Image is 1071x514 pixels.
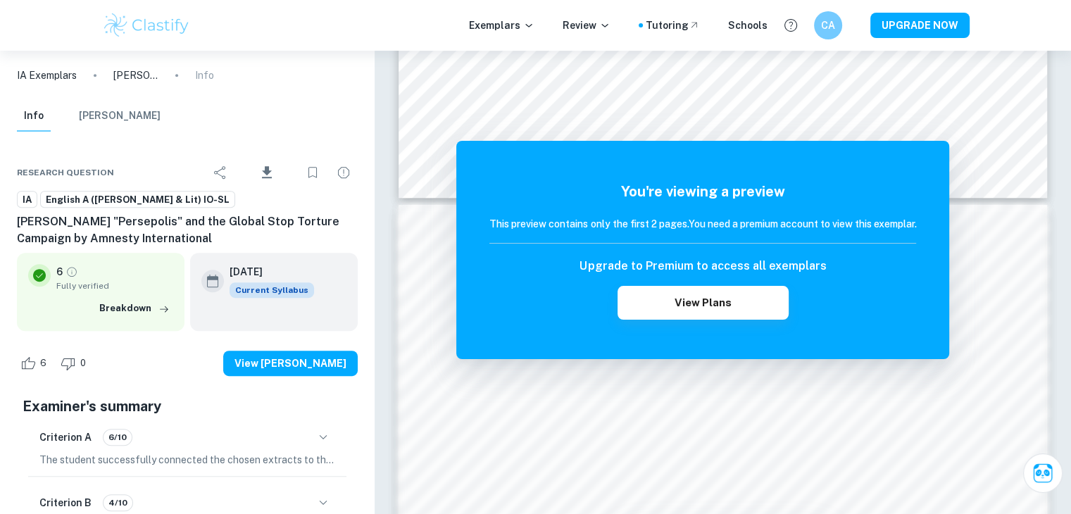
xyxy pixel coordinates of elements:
span: 6 [32,356,54,370]
div: Download [237,154,296,191]
a: Grade fully verified [65,265,78,278]
h6: This preview contains only the first 2 pages. You need a premium account to view this exemplar. [489,216,916,232]
p: [PERSON_NAME] "Persepolis" and the Global Stop Torture Campaign by Amnesty International [113,68,158,83]
span: 0 [73,356,94,370]
div: Share [206,158,234,187]
h6: Upgrade to Premium to access all exemplars [580,258,826,275]
a: Schools [728,18,768,33]
div: Report issue [330,158,358,187]
h6: [DATE] [230,264,303,280]
div: Dislike [57,352,94,375]
span: IA [18,193,37,207]
h6: Criterion B [39,495,92,510]
a: Tutoring [646,18,700,33]
h5: Examiner's summary [23,396,352,417]
a: IA Exemplars [17,68,77,83]
div: This exemplar is based on the current syllabus. Feel free to refer to it for inspiration/ideas wh... [230,282,314,298]
a: English A ([PERSON_NAME] & Lit) IO-SL [40,191,235,208]
span: Fully verified [56,280,173,292]
a: IA [17,191,37,208]
div: Bookmark [299,158,327,187]
p: Info [195,68,214,83]
button: View [PERSON_NAME] [223,351,358,376]
span: Current Syllabus [230,282,314,298]
span: English A ([PERSON_NAME] & Lit) IO-SL [41,193,234,207]
span: 6/10 [104,431,132,444]
span: 4/10 [104,496,132,509]
button: Help and Feedback [779,13,803,37]
button: UPGRADE NOW [870,13,970,38]
h6: Criterion A [39,430,92,445]
p: Exemplars [469,18,534,33]
button: Info [17,101,51,132]
h5: You're viewing a preview [489,181,916,202]
button: CA [814,11,842,39]
div: Like [17,352,54,375]
h6: CA [820,18,836,33]
p: The student successfully connected the chosen extracts to the global issue of abuse of power and ... [39,452,335,468]
p: Review [563,18,610,33]
button: Breakdown [96,298,173,319]
span: Research question [17,166,114,179]
h6: [PERSON_NAME] "Persepolis" and the Global Stop Torture Campaign by Amnesty International [17,213,358,247]
button: View Plans [618,286,788,320]
button: Ask Clai [1023,453,1063,493]
p: 6 [56,264,63,280]
img: Clastify logo [102,11,192,39]
button: [PERSON_NAME] [79,101,161,132]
